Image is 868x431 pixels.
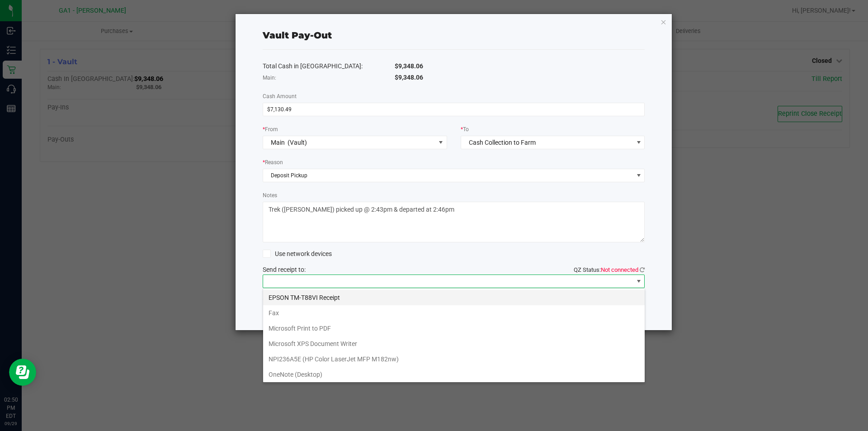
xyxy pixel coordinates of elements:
span: Total Cash in [GEOGRAPHIC_DATA]: [263,62,363,70]
span: Deposit Pickup [263,169,633,182]
div: Vault Pay-Out [263,28,332,42]
span: (Vault) [288,139,307,146]
label: Use network devices [263,249,332,259]
span: $9,348.06 [395,74,423,81]
span: QZ Status: [574,266,645,273]
span: Cash Amount [263,93,297,99]
span: Send receipt to: [263,266,306,273]
span: Not connected [601,266,638,273]
label: To [461,125,469,133]
iframe: Resource center [9,359,36,386]
li: EPSON TM-T88VI Receipt [263,290,645,305]
li: Microsoft XPS Document Writer [263,336,645,351]
label: Reason [263,158,283,166]
span: Main [271,139,285,146]
li: Microsoft Print to PDF [263,321,645,336]
label: Notes [263,191,277,199]
label: From [263,125,278,133]
span: Main: [263,75,276,81]
li: Fax [263,305,645,321]
span: Cash Collection to Farm [469,139,536,146]
li: NPI236A5E (HP Color LaserJet MFP M182nw) [263,351,645,367]
span: $9,348.06 [395,62,423,70]
li: OneNote (Desktop) [263,367,645,382]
